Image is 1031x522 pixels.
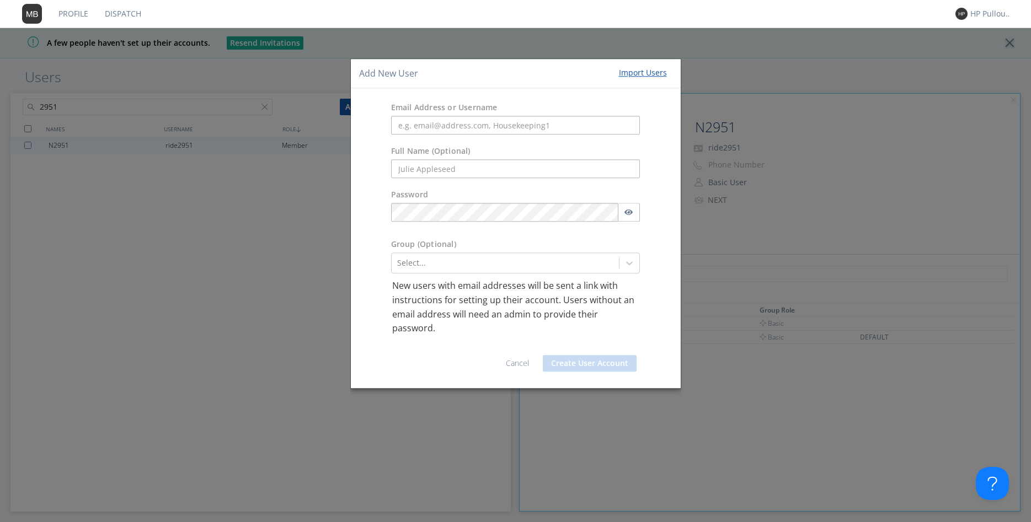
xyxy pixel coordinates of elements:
label: Password [391,190,429,201]
p: New users with email addresses will be sent a link with instructions for setting up their account... [392,279,639,336]
img: 373638.png [955,8,968,20]
input: Julie Appleseed [391,160,640,179]
div: Import Users [619,67,667,78]
label: Group (Optional) [391,239,456,250]
label: Email Address or Username [391,103,498,114]
h4: Add New User [359,67,418,80]
a: Cancel [506,358,529,368]
input: e.g. email@address.com, Housekeeping1 [391,116,640,135]
div: HP Pullout 1 [970,8,1012,19]
button: Create User Account [543,355,637,372]
img: 373638.png [22,4,42,24]
label: Full Name (Optional) [391,146,471,157]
